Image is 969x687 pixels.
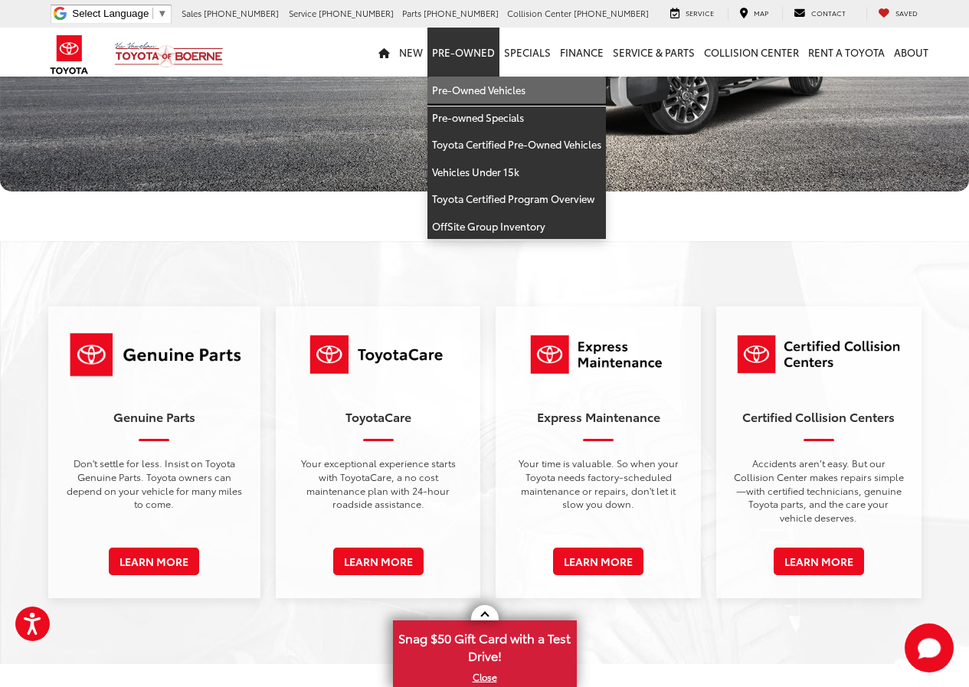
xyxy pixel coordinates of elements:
a: Pre-Owned [427,28,499,77]
a: Collision Center [699,28,804,77]
a: Toyota Certified Program Overview [427,185,606,213]
p: Your exceptional experience starts with ToyotaCare, a no cost maintenance plan with 24-hour roads... [291,456,466,525]
a: Service [659,7,725,21]
p: Accidents aren’t easy. But our Collision Center makes repairs simple—with certified technicians, ... [732,456,906,525]
a: Map [728,7,780,21]
span: Snag $50 Gift Card with a Test Drive! [394,622,575,669]
a: My Saved Vehicles [866,7,929,21]
h3: Express Maintenance [537,410,660,424]
img: Toyota [41,30,98,80]
span: [PHONE_NUMBER] [424,7,499,19]
img: Toyota Logo [304,329,451,379]
button: Toggle Chat Window [905,623,954,672]
h3: Certified Collision Centers [742,410,895,424]
a: Select Language​ [72,8,167,19]
p: Your time is valuable. So when your Toyota needs factory-scheduled maintenance or repairs, don't ... [511,456,686,525]
span: Contact [811,8,846,18]
p: Don't settle for less. Insist on Toyota Genuine Parts. Toyota owners can depend on your vehicle f... [64,456,245,525]
a: Pre-Owned Vehicles [427,77,606,104]
span: Parts [402,7,421,19]
a: OffSite Group Inventory [427,213,606,240]
a: Specials [499,28,555,77]
a: Vehicles Under 15k [427,159,606,186]
span: ▼ [157,8,167,19]
a: Pre-owned Specials [427,104,606,132]
a: Contact [782,7,857,21]
a: About [889,28,933,77]
h3: ToyotaCare [345,410,411,424]
img: Vic Vaughan Toyota of Boerne [114,41,224,68]
a: Learn More [333,548,424,575]
a: Learn More [553,548,643,575]
a: Finance [555,28,608,77]
h3: Genuine Parts [113,410,195,424]
a: Learn More [109,548,199,575]
a: Toyota Certified Pre-Owned Vehicles [427,131,606,159]
a: Rent a Toyota [804,28,889,77]
span: [PHONE_NUMBER] [574,7,649,19]
span: ​ [152,8,153,19]
span: Select Language [72,8,149,19]
span: Sales [182,7,201,19]
a: Home [374,28,394,77]
span: Collision Center [507,7,571,19]
span: [PHONE_NUMBER] [204,7,279,19]
span: Saved [895,8,918,18]
span: Service [289,7,316,19]
img: Toyota Logo [525,329,672,379]
img: Toyota Logo [732,329,905,379]
a: Learn More [774,548,864,575]
span: Service [686,8,714,18]
svg: Start Chat [905,623,954,672]
a: New [394,28,427,77]
span: [PHONE_NUMBER] [319,7,394,19]
img: Toyota Logo [64,329,245,379]
a: Service & Parts: Opens in a new tab [608,28,699,77]
span: Map [754,8,768,18]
